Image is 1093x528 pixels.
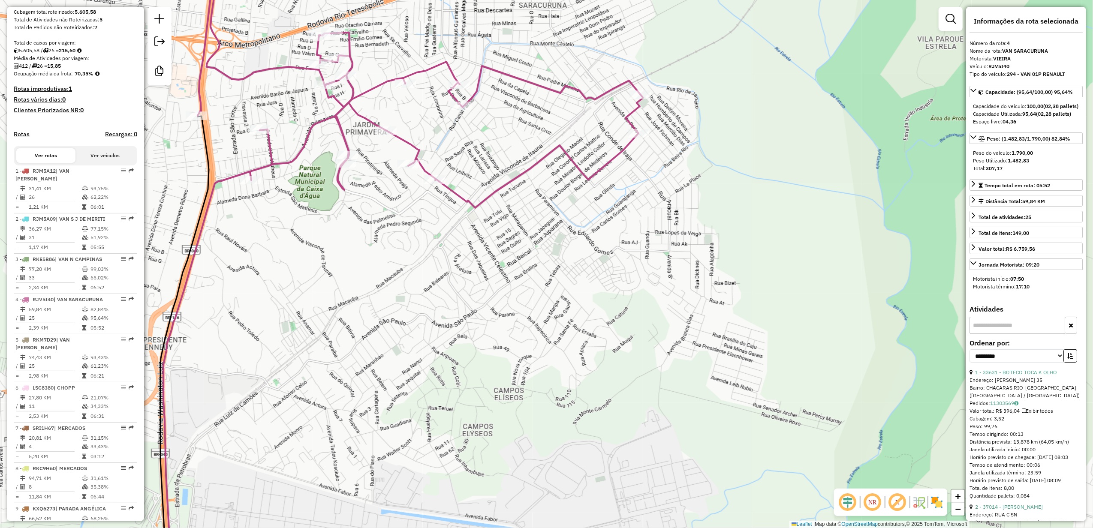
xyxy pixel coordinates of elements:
div: Map data © contributors,© 2025 TomTom, Microsoft [789,521,970,528]
div: Total de Atividades não Roteirizadas: [14,16,137,24]
a: Exportar sessão [151,33,168,52]
a: Rotas [14,131,30,138]
td: = [15,283,20,292]
i: Cubagem total roteirizado [14,48,19,53]
span: LSC8380 [33,384,54,391]
span: | CHOPP [54,384,75,391]
td: 99,03% [90,265,133,273]
div: Motorista: [970,55,1083,63]
span: KXQ6273 [33,505,55,512]
button: Ver veículos [75,148,135,163]
div: Nome da rota: [970,47,1083,55]
div: Capacidade Utilizada: [973,110,1079,118]
strong: R$ 6.759,56 [1006,246,1035,252]
td: 2,53 KM [28,412,81,420]
span: | [813,521,815,527]
div: Bairro: CHACARAS RIO-[GEOGRAPHIC_DATA] ([GEOGRAPHIC_DATA] / [GEOGRAPHIC_DATA]) [970,384,1083,399]
div: Peso: 99,76 [970,423,1083,430]
i: Distância Total [20,186,25,191]
div: Cubagem total roteirizado: [14,8,137,16]
span: 59,84 KM [1022,198,1045,204]
strong: 149,00 [1012,230,1029,236]
i: Tempo total em rota [82,373,86,378]
td: 2,34 KM [28,283,81,292]
span: 6 - [15,384,75,391]
strong: 1.790,00 [1012,150,1033,156]
div: Valor total: R$ 396,04 [970,407,1083,415]
td: 74,43 KM [28,353,81,362]
em: Opções [121,256,126,261]
td: 06:52 [90,283,133,292]
a: Jornada Motorista: 09:20 [970,258,1083,270]
h4: Recargas: 0 [105,131,137,138]
td: 21,07% [90,393,133,402]
i: Tempo total em rota [82,325,86,330]
td: 1,17 KM [28,243,81,252]
span: + [955,491,961,501]
span: | VAN S J DE MERITI [56,216,105,222]
i: % de utilização do peso [82,395,88,400]
span: SRI1H67 [33,425,54,431]
i: % de utilização da cubagem [82,404,88,409]
td: 03:12 [90,452,133,461]
div: 5.605,58 / 26 = [14,47,137,54]
i: Total de rotas [31,63,37,69]
td: 61,23% [90,362,133,370]
i: Distância Total [20,516,25,521]
span: Ocultar NR [862,492,883,513]
td: 31 [28,233,81,242]
i: Distância Total [20,355,25,360]
i: Total de Atividades [20,444,25,449]
td: = [15,492,20,501]
span: 1 - [15,168,69,182]
td: = [15,412,20,420]
td: 25 [28,362,81,370]
em: Média calculada utilizando a maior ocupação (%Peso ou %Cubagem) de cada rota da sessão. Rotas cro... [95,71,99,76]
strong: 0 [80,106,84,114]
i: Total de Atividades [20,275,25,280]
label: Ordenar por: [970,338,1083,348]
div: 412 / 26 = [14,62,137,70]
i: Tempo total em rota [82,245,86,250]
i: Total de Atividades [20,195,25,200]
td: 51,92% [90,233,133,242]
div: Motorista início: [973,275,1079,283]
em: Opções [121,216,126,221]
td: 93,43% [90,353,133,362]
td: 65,02% [90,273,133,282]
div: Espaço livre: [973,118,1079,126]
em: Opções [121,168,126,173]
span: Total de atividades: [979,214,1031,220]
td: 31,41 KM [28,184,81,193]
td: 06:21 [90,372,133,380]
div: Peso Utilizado: [973,157,1079,165]
td: / [15,314,20,322]
td: 31,61% [90,474,133,483]
h4: Informações da rota selecionada [970,17,1083,25]
td: 66,52 KM [28,514,81,523]
span: 7 - [15,425,85,431]
i: Total de Atividades [20,235,25,240]
span: Exibir rótulo [887,492,908,513]
div: Tipo do veículo: [970,70,1083,78]
img: Exibir/Ocultar setores [930,495,944,509]
span: 3 - [15,256,102,262]
span: Capacidade: (95,64/100,00) 95,64% [985,89,1073,95]
i: % de utilização da cubagem [82,275,88,280]
a: Valor total:R$ 6.759,56 [970,243,1083,254]
a: Exibir filtros [942,10,959,27]
strong: (02,38 pallets) [1043,103,1078,109]
i: Tempo total em rota [82,494,86,499]
i: Distância Total [20,435,25,441]
span: RKC9H60 [33,465,56,471]
span: 9 - [15,505,106,512]
span: | MERCADOS [56,465,87,471]
a: Distância Total:59,84 KM [970,195,1083,207]
strong: 307,17 [986,165,1003,171]
i: Distância Total [20,267,25,272]
i: Observações [1014,401,1018,406]
td: 26 [28,193,81,201]
i: % de utilização do peso [82,226,88,231]
em: Opções [121,506,126,511]
strong: 07:50 [1010,276,1024,282]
